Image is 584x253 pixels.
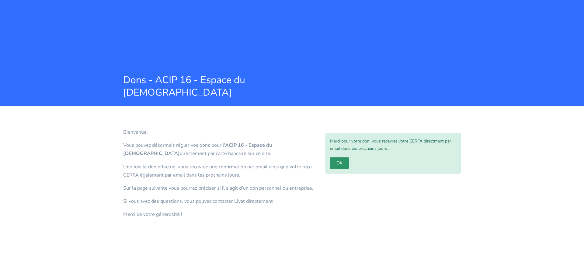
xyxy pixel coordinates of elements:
p: Une fois le don effectué, vous recevrez une confirmation par email ainsi que votre reçu CERFA éga... [123,163,316,179]
a: OK [330,157,349,169]
p: Vous pouvez désormais régler vos dons pour l' directement par carte bancaire sur ce site. [123,141,316,158]
span: Dons - ACIP 16 - Espace du [DEMOGRAPHIC_DATA] [123,74,345,99]
p: Sur la page suivante vous pourrez préciser si il s'agit d'un don personnel ou entreprise. [123,184,316,192]
p: Si vous avez des questions, vous pouvez contacter Liyat directement [123,197,316,206]
p: Bienvenue, [123,128,316,136]
p: Merci de votre générosité ! [123,210,316,219]
p: Merci pour votre don, vous recevrez votre CERFA directment par email dans les prochains jours. [330,138,456,152]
